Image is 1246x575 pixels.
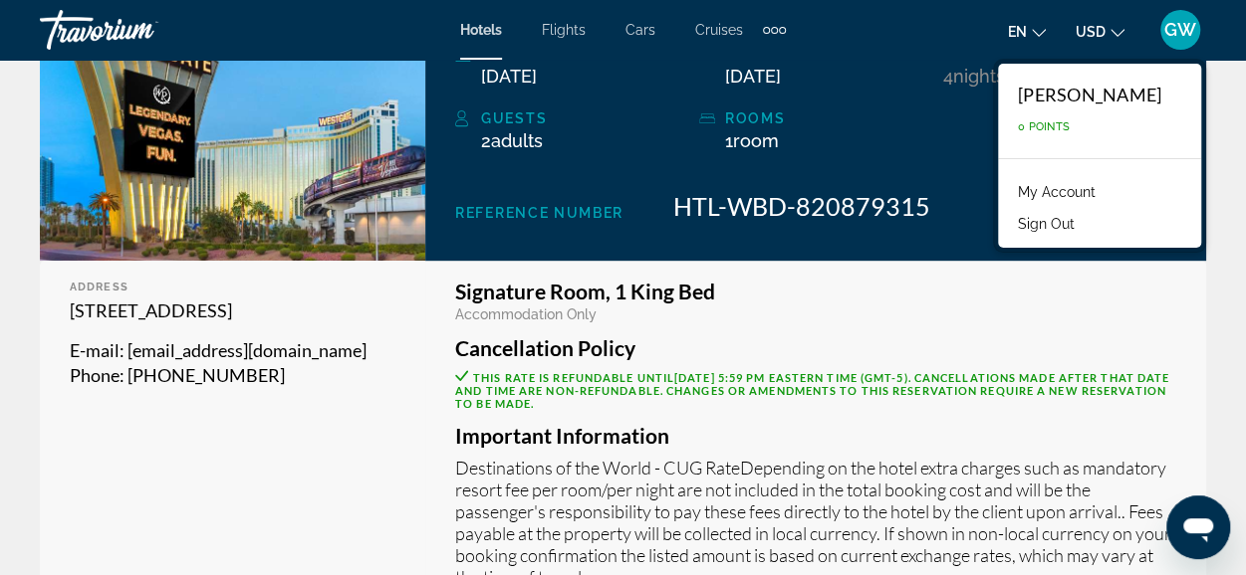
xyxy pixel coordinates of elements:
[455,425,1176,447] h3: Important Information
[763,14,786,46] button: Extra navigation items
[481,106,689,130] div: Guests
[1154,9,1206,51] button: User Menu
[1008,179,1106,205] a: My Account
[1018,84,1161,105] div: [PERSON_NAME]
[455,205,623,221] span: Reference Number
[673,191,930,221] span: HTL-WBD-820879315
[1008,24,1027,40] span: en
[1166,495,1230,559] iframe: Button to launch messaging window
[120,339,367,361] span: : [EMAIL_ADDRESS][DOMAIN_NAME]
[481,66,537,87] span: [DATE]
[542,22,586,38] a: Flights
[942,66,952,87] span: 4
[455,281,1176,302] h3: Signature Room, 1 King Bed
[70,298,395,323] p: [STREET_ADDRESS]
[1076,17,1124,46] button: Change currency
[40,4,239,56] a: Travorium
[1164,20,1196,40] span: GW
[725,106,933,130] div: rooms
[120,364,285,386] span: : [PHONE_NUMBER]
[733,130,779,151] span: Room
[725,130,779,151] span: 1
[1076,24,1106,40] span: USD
[674,371,908,384] span: [DATE] 5:59 PM Eastern Time (GMT-5)
[491,130,543,151] span: Adults
[70,281,395,293] div: Address
[625,22,655,38] a: Cars
[70,339,120,361] span: E-mail
[695,22,743,38] a: Cruises
[1008,17,1046,46] button: Change language
[460,22,502,38] a: Hotels
[70,364,120,386] span: Phone
[481,130,543,151] span: 2
[455,371,1169,410] span: This rate is refundable until . Cancellations made after that date and time are non-refundable. C...
[1008,211,1085,237] button: Sign Out
[725,66,781,87] span: [DATE]
[952,66,1004,87] span: Nights
[455,306,597,322] span: Accommodation Only
[1018,120,1070,133] span: 0 Points
[455,337,1176,359] h3: Cancellation Policy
